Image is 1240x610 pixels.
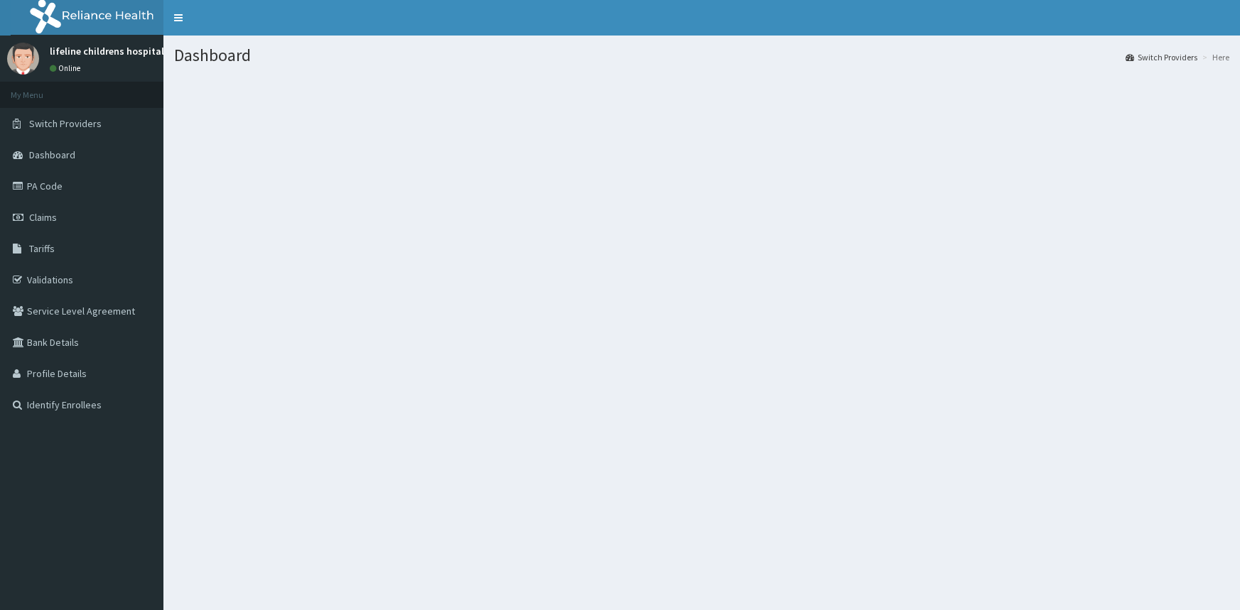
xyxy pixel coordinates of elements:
[50,63,84,73] a: Online
[29,148,75,161] span: Dashboard
[174,46,1229,65] h1: Dashboard
[7,43,39,75] img: User Image
[1126,51,1197,63] a: Switch Providers
[29,117,102,130] span: Switch Providers
[29,211,57,224] span: Claims
[29,242,55,255] span: Tariffs
[1199,51,1229,63] li: Here
[50,46,164,56] p: lifeline childrens hospital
